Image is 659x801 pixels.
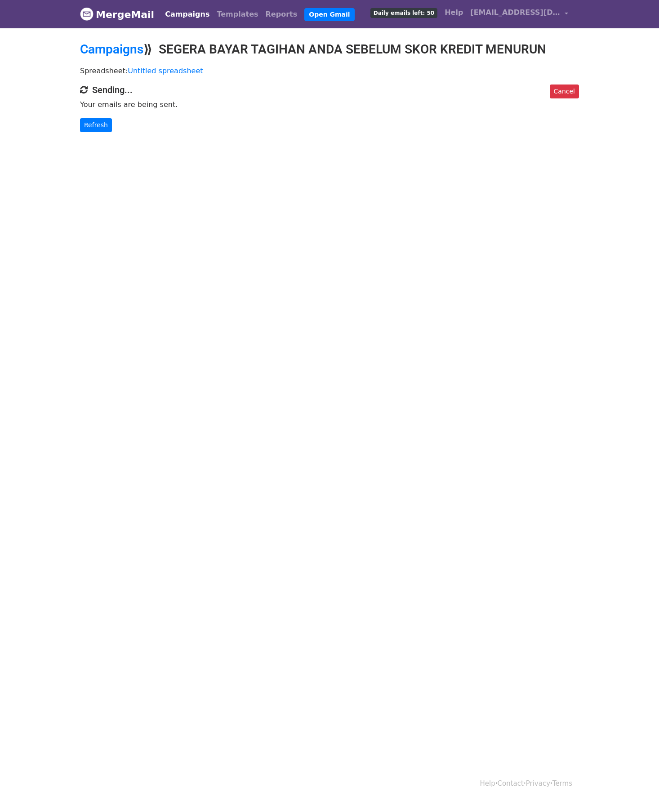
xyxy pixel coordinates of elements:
[498,779,524,788] a: Contact
[367,4,441,22] a: Daily emails left: 50
[80,7,94,21] img: MergeMail logo
[262,5,301,23] a: Reports
[80,42,579,57] h2: ⟫ SEGERA BAYAR TAGIHAN ANDA SEBELUM SKOR KREDIT MENURUN
[80,100,579,109] p: Your emails are being sent.
[467,4,572,25] a: [EMAIL_ADDRESS][DOMAIN_NAME]
[526,779,550,788] a: Privacy
[470,7,560,18] span: [EMAIL_ADDRESS][DOMAIN_NAME]
[552,779,572,788] a: Terms
[441,4,467,22] a: Help
[370,8,437,18] span: Daily emails left: 50
[614,758,659,801] iframe: Chat Widget
[80,118,112,132] a: Refresh
[80,66,579,76] p: Spreadsheet:
[80,5,154,24] a: MergeMail
[304,8,354,21] a: Open Gmail
[80,85,579,95] h4: Sending...
[550,85,579,98] a: Cancel
[480,779,495,788] a: Help
[161,5,213,23] a: Campaigns
[213,5,262,23] a: Templates
[80,42,143,57] a: Campaigns
[128,67,203,75] a: Untitled spreadsheet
